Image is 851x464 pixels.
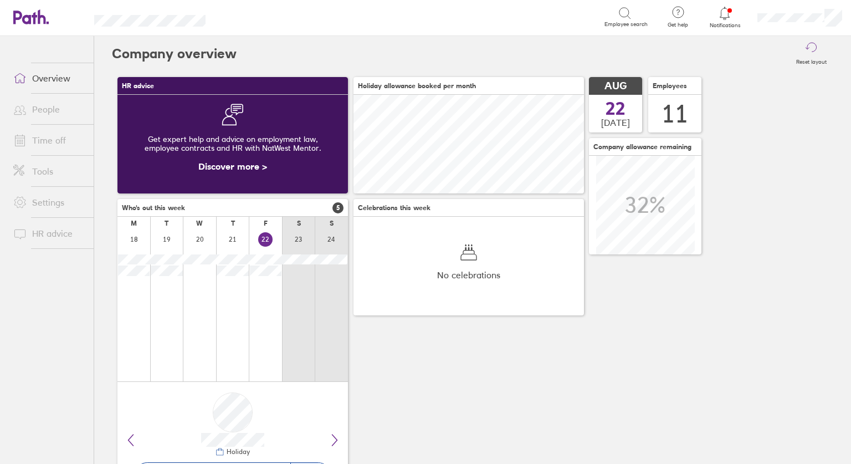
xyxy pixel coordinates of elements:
[231,220,235,227] div: T
[235,12,264,22] div: Search
[4,67,94,89] a: Overview
[601,118,630,128] span: [DATE]
[707,6,743,29] a: Notifications
[126,126,339,161] div: Get expert help and advice on employment law, employee contracts and HR with NatWest Mentor.
[122,82,154,90] span: HR advice
[662,100,688,128] div: 11
[332,202,344,213] span: 5
[4,160,94,182] a: Tools
[131,220,137,227] div: M
[653,82,687,90] span: Employees
[165,220,168,227] div: T
[4,222,94,244] a: HR advice
[4,191,94,213] a: Settings
[437,270,500,280] span: No celebrations
[4,129,94,151] a: Time off
[112,36,237,72] h2: Company overview
[122,204,185,212] span: Who's out this week
[790,55,833,65] label: Reset layout
[604,21,648,28] span: Employee search
[604,80,627,92] span: AUG
[358,82,476,90] span: Holiday allowance booked per month
[707,22,743,29] span: Notifications
[264,220,268,227] div: F
[593,143,691,151] span: Company allowance remaining
[224,448,250,456] div: Holiday
[790,36,833,72] button: Reset layout
[196,220,203,227] div: W
[358,204,430,212] span: Celebrations this week
[606,100,626,118] span: 22
[198,161,267,172] a: Discover more >
[297,220,301,227] div: S
[330,220,334,227] div: S
[4,98,94,120] a: People
[660,22,696,28] span: Get help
